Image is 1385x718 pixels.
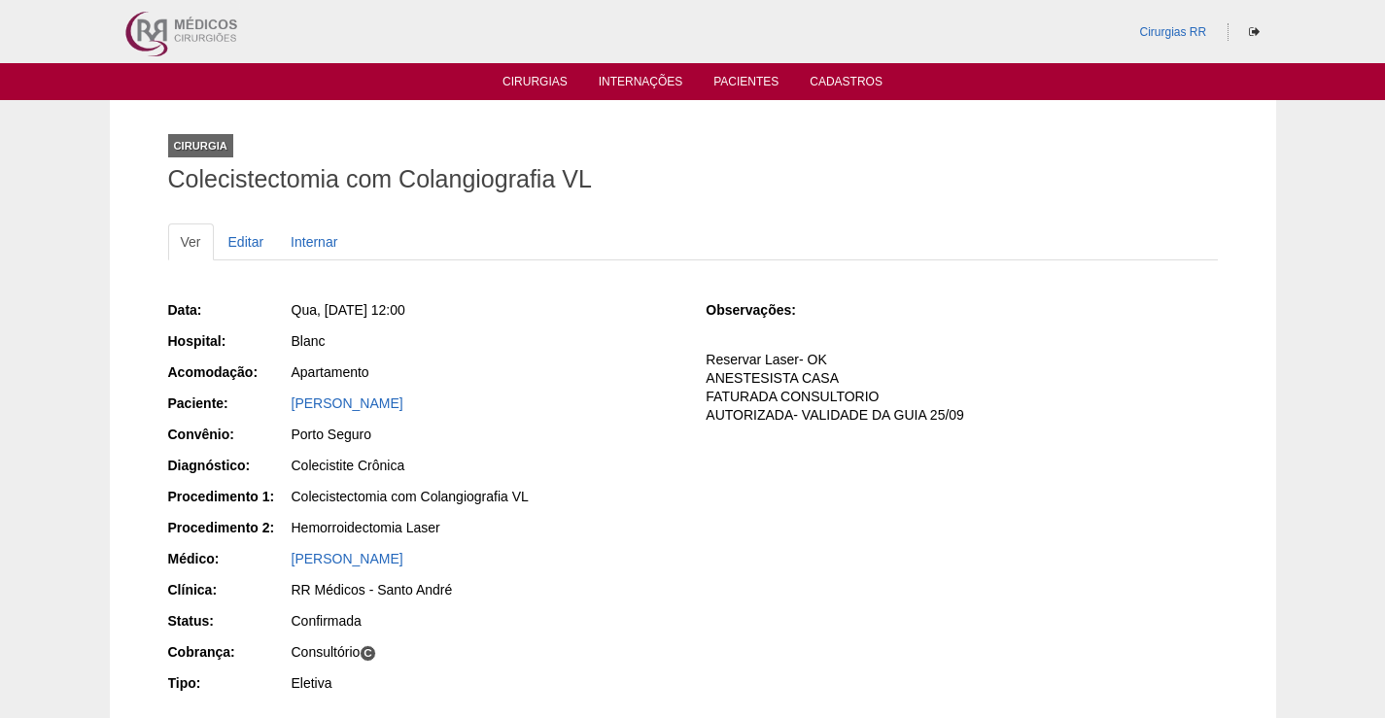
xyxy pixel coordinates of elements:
div: Status: [168,611,290,631]
div: Médico: [168,549,290,568]
div: Porto Seguro [292,425,679,444]
div: Cirurgia [168,134,233,157]
div: Apartamento [292,362,679,382]
div: Acomodação: [168,362,290,382]
div: Consultório [292,642,679,662]
a: Internar [278,223,350,260]
div: Colecistectomia com Colangiografia VL [292,487,679,506]
div: RR Médicos - Santo André [292,580,679,599]
div: Confirmada [292,611,679,631]
div: Procedimento 1: [168,487,290,506]
div: Convênio: [168,425,290,444]
a: Internações [599,75,683,94]
h1: Colecistectomia com Colangiografia VL [168,167,1218,191]
a: Cadastros [810,75,883,94]
a: Editar [216,223,277,260]
a: Cirurgias [502,75,568,94]
div: Cobrança: [168,642,290,662]
a: Ver [168,223,214,260]
div: Data: [168,300,290,320]
a: [PERSON_NAME] [292,395,403,411]
div: Paciente: [168,393,290,413]
span: C [360,645,376,662]
div: Tipo: [168,673,290,693]
span: Qua, [DATE] 12:00 [292,302,405,318]
div: Observações: [706,300,827,320]
div: Hospital: [168,331,290,351]
div: Eletiva [292,673,679,693]
div: Colecistite Crônica [292,456,679,475]
a: Cirurgias RR [1139,25,1206,39]
div: Diagnóstico: [168,456,290,475]
a: Pacientes [713,75,779,94]
div: Hemorroidectomia Laser [292,518,679,537]
p: Reservar Laser- OK ANESTESISTA CASA FATURADA CONSULTORIO AUTORIZADA- VALIDADE DA GUIA 25/09 [706,351,1217,425]
div: Blanc [292,331,679,351]
i: Sair [1249,26,1260,38]
a: [PERSON_NAME] [292,551,403,566]
div: Procedimento 2: [168,518,290,537]
div: Clínica: [168,580,290,599]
